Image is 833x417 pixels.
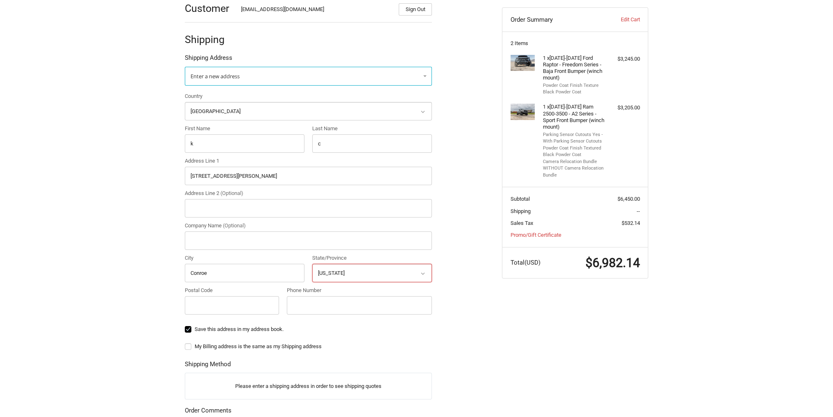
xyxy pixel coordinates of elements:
[185,326,432,333] label: Save this address in my address book.
[220,190,243,196] small: (Optional)
[617,196,640,202] span: $6,450.00
[185,2,233,15] h2: Customer
[543,159,606,179] li: Camera Relocation Bundle WITHOUT Camera Relocation Bundle
[241,5,391,16] div: [EMAIL_ADDRESS][DOMAIN_NAME]
[637,208,640,214] span: --
[511,196,530,202] span: Subtotal
[312,254,432,262] label: State/Province
[191,73,240,80] span: Enter a new address
[185,286,279,295] label: Postal Code
[185,254,304,262] label: City
[185,222,432,230] label: Company Name
[185,378,431,394] p: Please enter a shipping address in order to see shipping quotes
[599,16,640,24] a: Edit Cart
[586,256,640,270] span: $6,982.14
[185,343,432,350] label: My Billing address is the same as my Shipping address
[185,33,233,46] h2: Shipping
[185,189,432,197] label: Address Line 2
[185,157,432,165] label: Address Line 1
[511,232,561,238] a: Promo/Gift Certificate
[185,67,432,86] a: Enter or select a different address
[543,104,606,130] h4: 1 x [DATE]-[DATE] Ram 2500-3500 - A2 Series - Sport Front Bumper (winch mount)
[511,208,531,214] span: Shipping
[511,259,540,266] span: Total (USD)
[622,220,640,226] span: $532.14
[511,40,640,47] h3: 2 Items
[185,125,304,133] label: First Name
[287,286,432,295] label: Phone Number
[312,125,432,133] label: Last Name
[543,145,606,159] li: Powder Coat Finish Textured Black Powder Coat
[223,222,246,229] small: (Optional)
[399,3,432,16] button: Sign Out
[543,131,606,145] li: Parking Sensor Cutouts Yes - With Parking Sensor Cutouts
[511,220,533,226] span: Sales Tax
[543,82,606,96] li: Powder Coat Finish Texture Black Powder Coat
[608,55,640,63] div: $3,245.00
[185,360,231,373] legend: Shipping Method
[185,53,232,66] legend: Shipping Address
[608,104,640,112] div: $3,205.00
[511,16,599,24] h3: Order Summary
[185,92,432,100] label: Country
[543,55,606,82] h4: 1 x [DATE]-[DATE] Ford Raptor - Freedom Series - Baja Front Bumper (winch mount)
